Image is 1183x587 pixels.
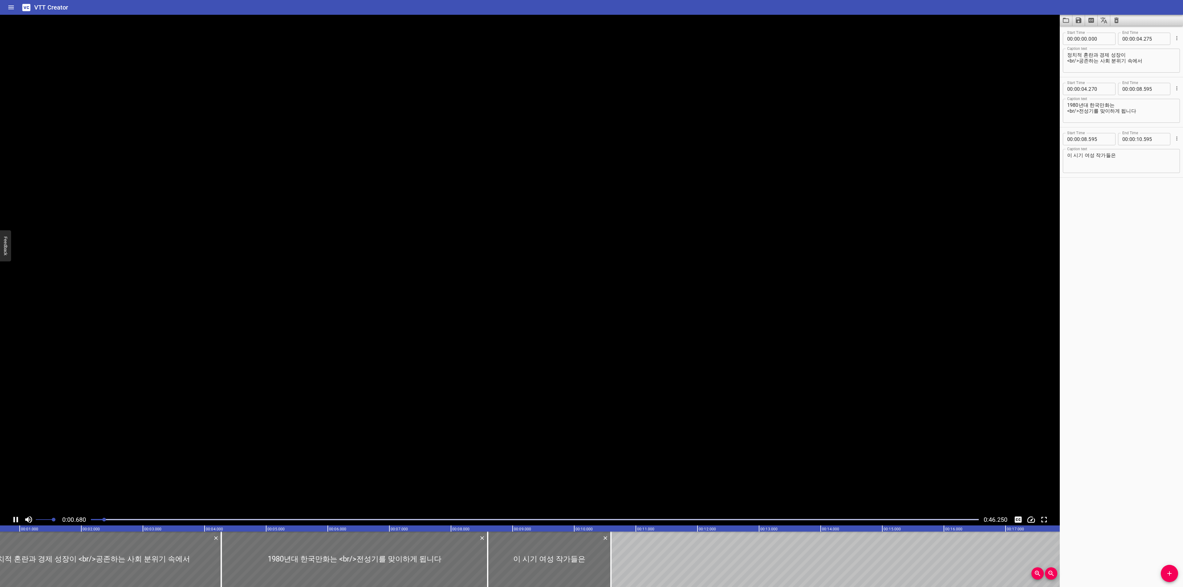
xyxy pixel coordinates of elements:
input: 00 [1081,33,1087,45]
span: . [1087,33,1088,45]
button: Delete [478,534,486,542]
button: Toggle mute [23,514,35,525]
text: 00:08.000 [452,527,470,531]
text: 00:15.000 [884,527,901,531]
button: Play/Pause [10,514,22,525]
h6: VTT Creator [34,2,68,12]
text: 00:14.000 [822,527,839,531]
input: 00 [1129,133,1135,145]
span: : [1073,133,1074,145]
span: : [1135,33,1136,45]
text: 00:09.000 [514,527,531,531]
span: Set video volume [52,518,55,521]
textarea: 이 시기 여성 작가들은 [1067,152,1176,170]
div: Play progress [91,519,979,520]
text: 00:17.000 [1007,527,1024,531]
input: 595 [1144,133,1166,145]
button: Extract captions from video [1085,15,1098,26]
span: : [1080,133,1081,145]
input: 08 [1136,83,1142,95]
input: 00 [1067,83,1073,95]
span: . [1142,33,1144,45]
input: 595 [1088,133,1111,145]
span: : [1073,83,1074,95]
button: Add Cue [1161,565,1178,582]
span: : [1128,83,1129,95]
input: 00 [1122,33,1128,45]
input: 00 [1122,83,1128,95]
text: 00:01.000 [21,527,38,531]
text: 00:13.000 [760,527,778,531]
input: 00 [1067,33,1073,45]
textarea: 정치적 혼란과 경제 성장이 <br/>공존하는 사회 분위기 속에서 [1067,52,1176,70]
text: 00:02.000 [83,527,100,531]
text: 00:03.000 [144,527,161,531]
span: : [1080,83,1081,95]
input: 00 [1074,33,1080,45]
input: 595 [1144,83,1166,95]
span: : [1135,133,1136,145]
input: 00 [1074,133,1080,145]
text: 00:05.000 [267,527,285,531]
div: Delete Cue [478,534,485,542]
text: 00:16.000 [945,527,962,531]
span: Current Time [62,516,86,523]
button: Delete [212,534,220,542]
button: Save captions to file [1072,15,1085,26]
span: . [1087,83,1088,95]
span: . [1087,133,1088,145]
input: 10 [1136,133,1142,145]
span: : [1135,83,1136,95]
button: Delete [601,534,609,542]
button: Toggle captions [1012,514,1024,525]
button: Cue Options [1173,84,1181,92]
svg: Clear captions [1113,17,1120,24]
text: 00:10.000 [575,527,593,531]
input: 00 [1129,33,1135,45]
span: : [1080,33,1081,45]
text: 00:07.000 [391,527,408,531]
button: Translate captions [1098,15,1110,26]
input: 00 [1067,133,1073,145]
input: 00 [1122,133,1128,145]
text: 00:12.000 [699,527,716,531]
svg: Save captions to file [1075,17,1082,24]
input: 08 [1081,133,1087,145]
button: Change Playback Speed [1025,514,1037,525]
button: Cue Options [1173,34,1181,42]
input: 000 [1088,33,1111,45]
input: 270 [1088,83,1111,95]
text: 00:06.000 [329,527,346,531]
span: . [1142,83,1144,95]
input: 00 [1074,83,1080,95]
button: Toggle fullscreen [1038,514,1050,525]
input: 275 [1144,33,1166,45]
button: Zoom Out [1045,567,1057,580]
text: 00:11.000 [637,527,654,531]
span: : [1128,133,1129,145]
input: 04 [1081,83,1087,95]
div: Cue Options [1173,80,1180,96]
textarea: 1980년대 한국만화는 <br/>전성기를 맞이하게 됩니다 [1067,102,1176,120]
button: Load captions from file [1060,15,1072,26]
button: Cue Options [1173,135,1181,143]
div: Delete Cue [212,534,219,542]
span: : [1128,33,1129,45]
input: 00 [1129,83,1135,95]
button: Clear captions [1110,15,1123,26]
svg: Translate captions [1100,17,1108,24]
span: : [1073,33,1074,45]
div: Delete Cue [601,534,608,542]
span: . [1142,133,1144,145]
input: 04 [1136,33,1142,45]
span: 0:46.250 [984,516,1007,523]
svg: Load captions from file [1062,17,1070,24]
text: 00:04.000 [206,527,223,531]
div: Cue Options [1173,131,1180,147]
button: Zoom In [1031,567,1044,580]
